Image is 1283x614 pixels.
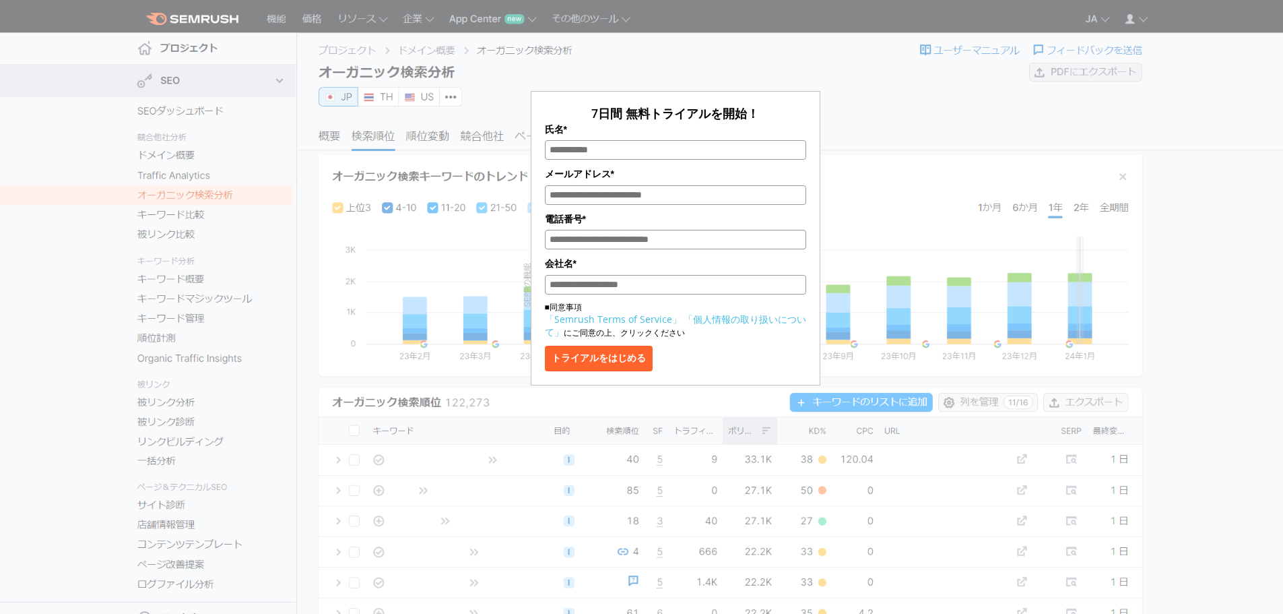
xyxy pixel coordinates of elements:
[591,105,759,121] span: 7日間 無料トライアルを開始！
[545,313,806,338] a: 「個人情報の取り扱いについて」
[545,301,806,339] p: ■同意事項 にご同意の上、クリックください
[545,346,653,371] button: トライアルをはじめる
[545,166,806,181] label: メールアドレス*
[545,212,806,226] label: 電話番号*
[545,313,682,326] a: 「Semrush Terms of Service」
